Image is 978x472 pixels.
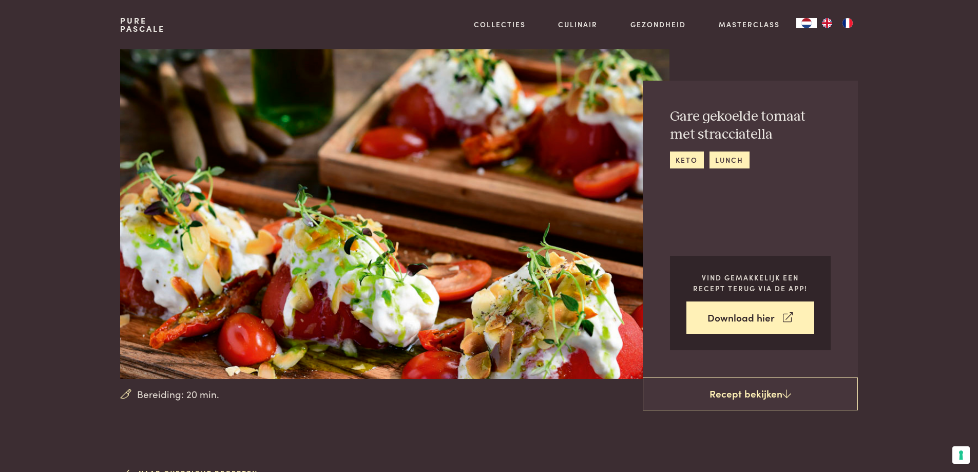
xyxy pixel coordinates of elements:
div: Language [796,18,817,28]
a: keto [670,152,704,168]
ul: Language list [817,18,858,28]
a: PurePascale [120,16,165,33]
span: Bereiding: 20 min. [137,387,219,402]
a: NL [796,18,817,28]
p: Vind gemakkelijk een recept terug via de app! [686,272,814,293]
a: Gezondheid [630,19,686,30]
a: FR [837,18,858,28]
a: Masterclass [719,19,780,30]
h2: Gare gekoelde tomaat met stracciatella [670,108,831,143]
a: Collecties [474,19,526,30]
aside: Language selected: Nederlands [796,18,858,28]
button: Uw voorkeuren voor toestemming voor trackingtechnologieën [952,446,970,464]
a: Download hier [686,301,814,334]
img: Gare gekoelde tomaat met stracciatella [120,49,669,379]
a: Recept bekijken [643,377,858,410]
a: Culinair [558,19,598,30]
a: EN [817,18,837,28]
a: lunch [709,152,750,168]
